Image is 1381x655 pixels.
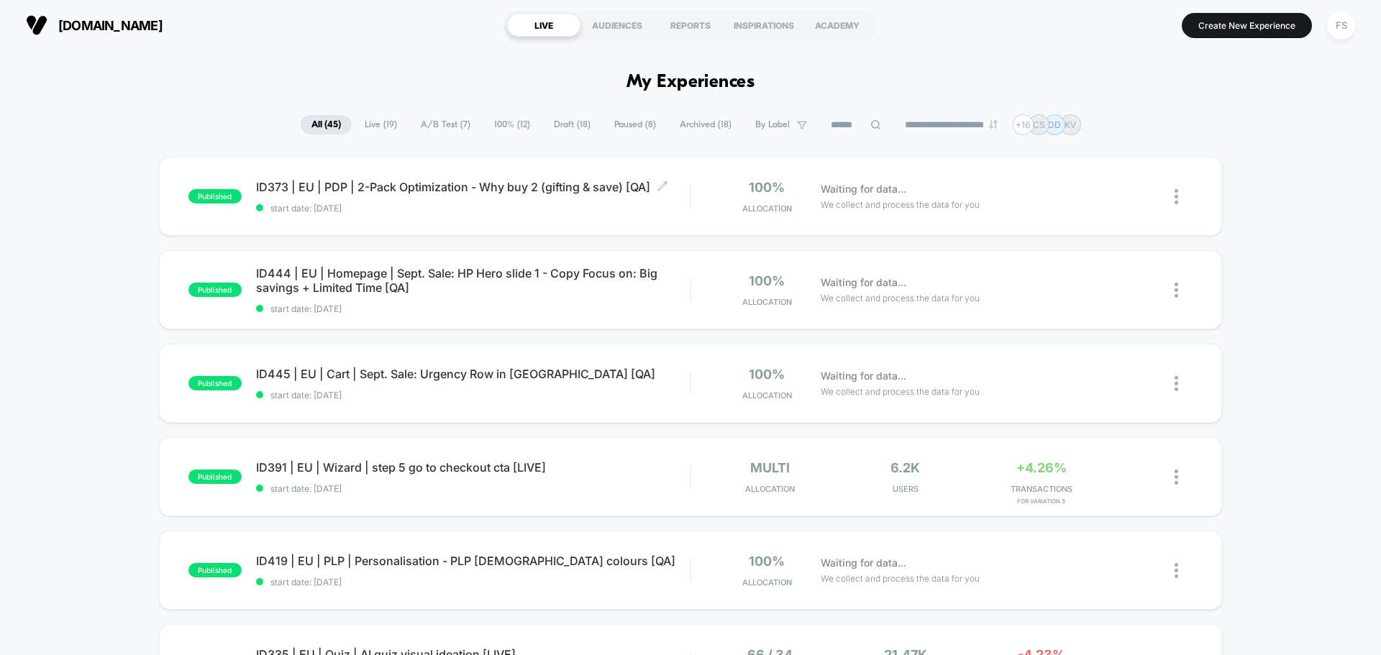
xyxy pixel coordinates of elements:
[256,483,690,494] span: start date: [DATE]
[821,275,906,290] span: Waiting for data...
[750,460,790,475] span: multi
[256,303,690,314] span: start date: [DATE]
[989,120,998,129] img: end
[188,470,242,484] span: published
[977,484,1106,494] span: TRANSACTIONS
[354,115,408,134] span: Live ( 19 )
[749,180,785,195] span: 100%
[1013,114,1034,135] div: + 16
[256,180,690,194] span: ID373 | EU | PDP | 2-Pack Optimization - Why buy 2 (gifting & save) [QA]
[821,181,906,197] span: Waiting for data...
[890,460,920,475] span: 6.2k
[742,390,792,400] span: Allocation
[1016,460,1067,475] span: +4.26%
[256,577,690,587] span: start date: [DATE]
[1182,13,1312,38] button: Create New Experience
[410,115,481,134] span: A/B Test ( 7 )
[26,14,47,36] img: Visually logo
[1323,11,1359,40] button: FS
[188,189,242,203] span: published
[742,577,792,587] span: Allocation
[603,115,667,134] span: Paused ( 8 )
[507,14,580,37] div: LIVE
[842,484,970,494] span: Users
[755,119,790,130] span: By Label
[22,14,167,37] button: [DOMAIN_NAME]
[669,115,742,134] span: Archived ( 18 )
[256,554,690,568] span: ID419 | EU | PLP | Personalisation - PLP [DEMOGRAPHIC_DATA] colours [QA]
[256,460,690,475] span: ID391 | EU | Wizard | step 5 go to checkout cta [LIVE]
[1175,283,1178,298] img: close
[1065,119,1076,130] p: KV
[256,266,690,295] span: ID444 | EU | Homepage | Sept. Sale: HP Hero slide 1 - Copy Focus on: Big savings + Limited Time [QA]
[749,273,785,288] span: 100%
[742,297,792,307] span: Allocation
[58,18,163,33] span: [DOMAIN_NAME]
[1327,12,1355,40] div: FS
[1175,189,1178,204] img: close
[749,367,785,382] span: 100%
[742,203,792,214] span: Allocation
[977,498,1106,505] span: for Variation 3
[1175,376,1178,391] img: close
[654,14,727,37] div: REPORTS
[543,115,601,134] span: Draft ( 18 )
[256,390,690,400] span: start date: [DATE]
[483,115,541,134] span: 100% ( 12 )
[821,198,980,211] span: We collect and process the data for you
[188,563,242,577] span: published
[256,367,690,381] span: ID445 | EU | Cart | Sept. Sale: Urgency Row in [GEOGRAPHIC_DATA] [QA]
[580,14,654,37] div: AUDIENCES
[301,115,352,134] span: All ( 45 )
[1175,470,1178,485] img: close
[821,291,980,305] span: We collect and process the data for you
[745,484,795,494] span: Allocation
[188,283,242,297] span: published
[626,72,755,93] h1: My Experiences
[1175,563,1178,578] img: close
[188,376,242,390] span: published
[821,555,906,571] span: Waiting for data...
[801,14,874,37] div: ACADEMY
[821,572,980,585] span: We collect and process the data for you
[1033,119,1045,130] p: CS
[749,554,785,569] span: 100%
[256,203,690,214] span: start date: [DATE]
[821,385,980,398] span: We collect and process the data for you
[1048,119,1061,130] p: DD
[727,14,801,37] div: INSPIRATIONS
[821,368,906,384] span: Waiting for data...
